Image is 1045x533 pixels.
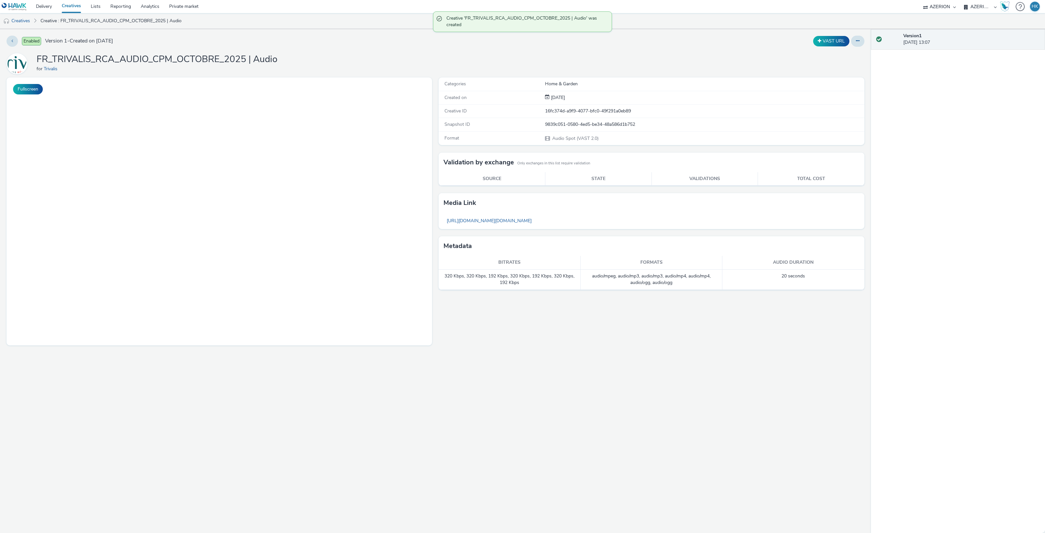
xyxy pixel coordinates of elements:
[1032,2,1038,11] div: HK
[13,84,43,94] button: Fullscreen
[37,13,185,29] a: Creative : FR_TRIVALIS_RCA_AUDIO_CPM_OCTOBRE_2025 | Audio
[3,18,10,25] img: audio
[439,172,545,186] th: Source
[722,256,864,269] th: Audio duration
[444,94,467,101] span: Created on
[8,54,26,73] img: Trivalis
[444,135,459,141] span: Format
[7,60,30,67] a: Trivalis
[813,36,849,46] button: VAST URL
[1000,1,1012,12] a: Hawk Academy
[722,270,864,290] td: 20 seconds
[545,172,651,186] th: State
[581,270,722,290] td: audio/mpeg, audio/mp3, audio/mp3, audio/mp4, audio/mp4, audio/ogg, audio/ogg
[37,53,278,66] h1: FR_TRIVALIS_RCA_AUDIO_CPM_OCTOBRE_2025 | Audio
[758,172,864,186] th: Total cost
[444,121,470,127] span: Snapshot ID
[903,33,1040,46] div: [DATE] 13:07
[44,66,60,72] a: Trivalis
[45,37,113,45] span: Version 1 - Created on [DATE]
[2,3,27,11] img: undefined Logo
[552,135,599,142] span: Audio Spot (VAST 2.0)
[517,161,590,166] small: Only exchanges in this list require validation
[581,256,722,269] th: Formats
[22,37,41,45] span: Enabled
[439,256,580,269] th: Bitrates
[545,121,864,128] div: 9839c051-0580-4ed5-be34-48a586d1b752
[651,172,758,186] th: Validations
[812,36,851,46] div: Duplicate the creative as a VAST URL
[545,108,864,114] div: 16fc374d-a9f9-4077-bfc0-49f291a0eb89
[444,108,467,114] span: Creative ID
[1000,1,1010,12] img: Hawk Academy
[443,214,535,227] a: [URL][DOMAIN_NAME][DOMAIN_NAME]
[550,94,565,101] span: [DATE]
[37,66,44,72] span: for
[439,270,580,290] td: 320 Kbps, 320 Kbps, 192 Kbps, 320 Kbps, 192 Kbps, 320 Kbps, 192 Kbps
[903,33,922,39] strong: Version 1
[443,158,514,167] h3: Validation by exchange
[545,81,864,87] div: Home & Garden
[443,241,472,251] h3: Metadata
[444,81,466,87] span: Categories
[550,94,565,101] div: Creation 03 October 2025, 13:07
[446,15,605,28] span: Creative 'FR_TRIVALIS_RCA_AUDIO_CPM_OCTOBRE_2025 | Audio' was created
[443,198,476,208] h3: Media link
